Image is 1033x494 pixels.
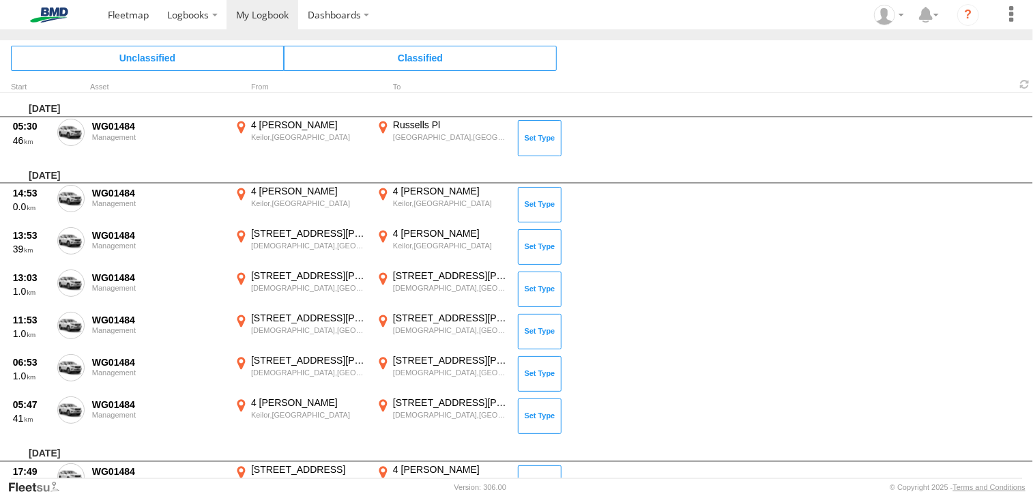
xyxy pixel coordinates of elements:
[92,465,224,478] div: WG01484
[13,134,50,147] div: 46
[393,354,508,366] div: [STREET_ADDRESS][PERSON_NAME]
[518,314,562,349] button: Click to Set
[251,368,366,377] div: [DEMOGRAPHIC_DATA],[GEOGRAPHIC_DATA]
[251,283,366,293] div: [DEMOGRAPHIC_DATA],[GEOGRAPHIC_DATA]
[13,356,50,368] div: 06:53
[393,283,508,293] div: [DEMOGRAPHIC_DATA],[GEOGRAPHIC_DATA]
[251,132,366,142] div: Keilor,[GEOGRAPHIC_DATA]
[393,119,508,131] div: Russells Pl
[869,5,909,25] div: Leo Sargent
[374,227,510,267] label: Click to View Event Location
[393,199,508,208] div: Keilor,[GEOGRAPHIC_DATA]
[393,325,508,335] div: [DEMOGRAPHIC_DATA],[GEOGRAPHIC_DATA]
[393,396,508,409] div: [STREET_ADDRESS][PERSON_NAME]
[284,46,557,70] span: Click to view Classified Trips
[92,133,224,141] div: Management
[251,463,366,476] div: [STREET_ADDRESS]
[92,199,224,207] div: Management
[13,243,50,255] div: 39
[518,120,562,156] button: Click to Set
[251,270,366,282] div: [STREET_ADDRESS][PERSON_NAME]
[518,398,562,434] button: Click to Set
[92,356,224,368] div: WG01484
[92,411,224,419] div: Management
[13,272,50,284] div: 13:03
[232,185,368,224] label: Click to View Event Location
[13,187,50,199] div: 14:53
[374,312,510,351] label: Click to View Event Location
[92,478,224,486] div: Management
[251,410,366,420] div: Keilor,[GEOGRAPHIC_DATA]
[953,483,1025,491] a: Terms and Conditions
[251,185,366,197] div: 4 [PERSON_NAME]
[92,314,224,326] div: WG01484
[14,8,85,23] img: bmd-logo.svg
[232,84,368,91] div: From
[393,368,508,377] div: [DEMOGRAPHIC_DATA],[GEOGRAPHIC_DATA]
[374,185,510,224] label: Click to View Event Location
[393,477,508,486] div: Keilor,[GEOGRAPHIC_DATA]
[393,270,508,282] div: [STREET_ADDRESS][PERSON_NAME]
[92,187,224,199] div: WG01484
[13,314,50,326] div: 11:53
[13,229,50,242] div: 13:53
[890,483,1025,491] div: © Copyright 2025 -
[13,370,50,382] div: 1.0
[13,398,50,411] div: 05:47
[92,368,224,377] div: Management
[13,412,50,424] div: 41
[232,312,368,351] label: Click to View Event Location
[92,242,224,250] div: Management
[13,201,50,213] div: 0.0
[454,483,506,491] div: Version: 306.00
[393,463,508,476] div: 4 [PERSON_NAME]
[393,227,508,239] div: 4 [PERSON_NAME]
[957,4,979,26] i: ?
[251,477,366,486] div: Keilor,[GEOGRAPHIC_DATA]
[393,241,508,250] div: Keilor,[GEOGRAPHIC_DATA]
[8,480,70,494] a: Visit our Website
[92,229,224,242] div: WG01484
[518,356,562,392] button: Click to Set
[374,119,510,158] label: Click to View Event Location
[232,396,368,436] label: Click to View Event Location
[251,199,366,208] div: Keilor,[GEOGRAPHIC_DATA]
[374,354,510,394] label: Click to View Event Location
[393,185,508,197] div: 4 [PERSON_NAME]
[251,227,366,239] div: [STREET_ADDRESS][PERSON_NAME]
[92,120,224,132] div: WG01484
[374,84,510,91] div: To
[518,187,562,222] button: Click to Set
[251,241,366,250] div: [DEMOGRAPHIC_DATA],[GEOGRAPHIC_DATA]
[251,312,366,324] div: [STREET_ADDRESS][PERSON_NAME]
[374,270,510,309] label: Click to View Event Location
[232,119,368,158] label: Click to View Event Location
[13,465,50,478] div: 17:49
[13,328,50,340] div: 1.0
[393,132,508,142] div: [GEOGRAPHIC_DATA],[GEOGRAPHIC_DATA]
[251,354,366,366] div: [STREET_ADDRESS][PERSON_NAME]
[393,312,508,324] div: [STREET_ADDRESS][PERSON_NAME]
[251,119,366,131] div: 4 [PERSON_NAME]
[232,354,368,394] label: Click to View Event Location
[90,84,227,91] div: Asset
[232,227,368,267] label: Click to View Event Location
[92,272,224,284] div: WG01484
[92,326,224,334] div: Management
[518,272,562,307] button: Click to Set
[251,325,366,335] div: [DEMOGRAPHIC_DATA],[GEOGRAPHIC_DATA]
[232,270,368,309] label: Click to View Event Location
[518,229,562,265] button: Click to Set
[251,396,366,409] div: 4 [PERSON_NAME]
[11,46,284,70] span: Click to view Unclassified Trips
[92,284,224,292] div: Management
[92,398,224,411] div: WG01484
[13,120,50,132] div: 05:30
[1017,78,1033,91] span: Refresh
[374,396,510,436] label: Click to View Event Location
[393,410,508,420] div: [DEMOGRAPHIC_DATA],[GEOGRAPHIC_DATA]
[11,84,52,91] div: Click to Sort
[13,285,50,297] div: 1.0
